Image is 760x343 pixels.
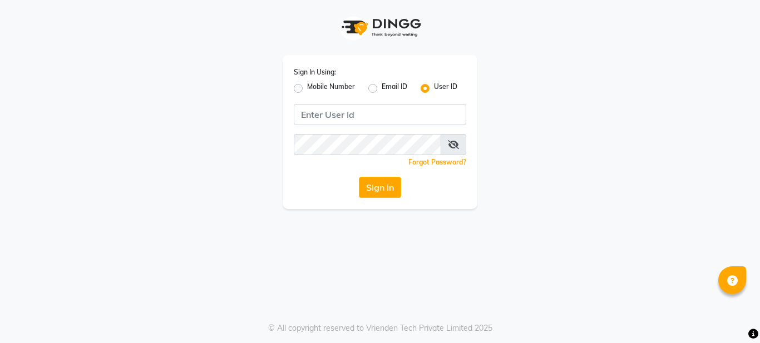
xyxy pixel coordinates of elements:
[713,299,749,332] iframe: chat widget
[335,11,425,44] img: logo1.svg
[307,82,355,95] label: Mobile Number
[294,134,441,155] input: Username
[434,82,457,95] label: User ID
[294,104,466,125] input: Username
[382,82,407,95] label: Email ID
[408,158,466,166] a: Forgot Password?
[294,67,336,77] label: Sign In Using:
[359,177,401,198] button: Sign In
